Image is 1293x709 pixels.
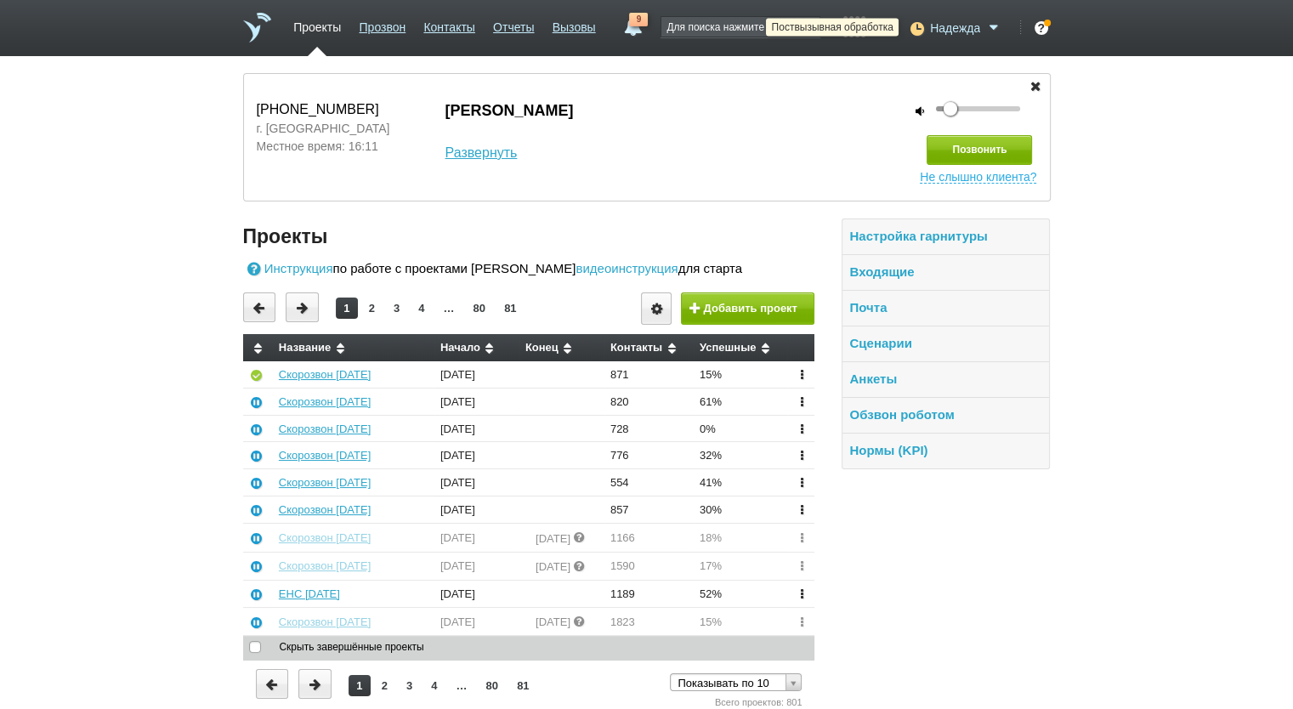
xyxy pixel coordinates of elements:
[553,12,596,37] a: Вызовы
[257,102,379,116] span: [PHONE_NUMBER]
[349,675,370,696] a: 1
[604,388,694,415] td: 820
[399,675,420,696] a: 3
[423,12,474,37] a: Контакты
[849,407,954,422] a: Обзвон роботом
[849,336,911,350] a: Сценарии
[694,442,787,469] td: 32%
[604,442,694,469] td: 776
[629,13,648,26] span: 9
[604,496,694,524] td: 857
[434,415,519,442] td: [DATE]
[604,361,694,388] td: 871
[694,469,787,496] td: 41%
[257,120,433,138] div: г. [GEOGRAPHIC_DATA]
[930,18,1003,35] a: Надежда
[849,229,987,243] a: Настройка гарнитуры
[576,259,678,279] a: видеоинструкция
[694,552,787,580] td: 17%
[536,533,570,546] span: [DATE]
[279,449,371,462] a: Скорозвон [DATE]
[361,298,383,319] a: 2
[434,496,519,524] td: [DATE]
[536,616,570,629] span: [DATE]
[243,259,815,279] div: по работе с проектами [PERSON_NAME] для старта
[411,298,432,319] a: 4
[694,581,787,608] td: 52%
[509,675,536,696] a: 81
[279,531,371,544] a: Скорозвон [DATE]
[279,615,371,628] a: Скорозвон [DATE]
[604,607,694,635] td: 1823
[386,298,407,319] a: 3
[243,223,815,250] h4: Проекты
[700,342,780,355] div: Успешные
[279,423,371,435] a: Скорозвон [DATE]
[243,259,333,279] a: Инструкция
[445,99,700,122] span: [PERSON_NAME]
[694,524,787,552] td: 18%
[257,138,433,156] div: Местное время: 16:11
[920,165,1036,184] span: Не слышно клиента?
[440,342,513,355] div: Начало
[243,13,271,43] a: На главную
[279,368,371,381] a: Скорозвон [DATE]
[434,442,519,469] td: [DATE]
[493,12,534,37] a: Отчеты
[536,561,570,574] span: [DATE]
[279,342,428,355] div: Название
[670,673,802,691] a: Показывать по 10
[279,503,371,516] a: Скорозвон [DATE]
[694,415,787,442] td: 0%
[479,675,506,696] a: 80
[434,469,519,496] td: [DATE]
[279,476,371,489] a: Скорозвон [DATE]
[445,143,518,163] a: Развернуть
[849,264,914,279] a: Входящие
[604,469,694,496] td: 554
[610,342,687,355] div: Контакты
[849,372,897,386] a: Анкеты
[678,674,779,692] span: Показывать по 10
[525,342,598,355] div: Конец
[374,675,395,696] a: 2
[681,292,814,326] button: Добавить проект
[434,607,519,635] td: [DATE]
[694,607,787,635] td: 15%
[694,388,787,415] td: 61%
[448,675,474,696] a: …
[715,697,802,707] span: Всего проектов: 801
[423,675,445,696] a: 4
[434,361,519,388] td: [DATE]
[694,496,787,524] td: 30%
[930,20,980,37] span: Надежда
[279,395,371,408] a: Скорозвон [DATE]
[661,17,819,37] input: Для поиска нажмите enter
[435,298,462,319] a: …
[927,135,1032,165] button: Позвонить
[359,12,405,37] a: Прозвон
[434,524,519,552] td: [DATE]
[336,298,357,319] a: 1
[604,581,694,608] td: 1189
[279,587,340,600] a: ЕНС [DATE]
[434,552,519,580] td: [DATE]
[263,641,423,653] span: Скрыть завершённые проекты
[496,298,524,319] a: 81
[604,415,694,442] td: 728
[849,300,887,315] a: Почта
[434,581,519,608] td: [DATE]
[694,361,787,388] td: 15%
[466,298,493,319] a: 80
[617,13,648,33] a: 9
[604,552,694,580] td: 1590
[849,443,927,457] a: Нормы (KPI)
[279,559,371,572] a: Скорозвон [DATE]
[604,524,694,552] td: 1166
[434,388,519,415] td: [DATE]
[1035,21,1048,35] div: ?
[293,12,341,37] a: Проекты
